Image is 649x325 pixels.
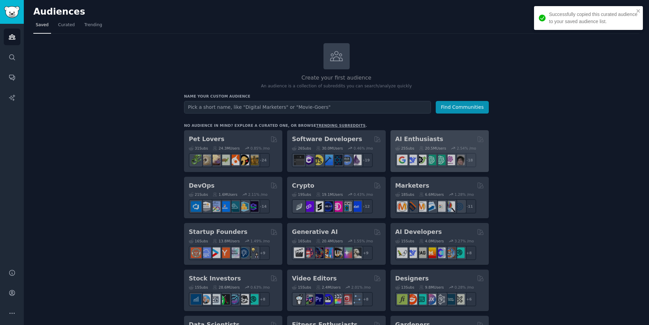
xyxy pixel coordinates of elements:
[184,94,489,99] h3: Name your custom audience
[316,123,365,127] a: trending subreddits
[84,22,102,28] span: Trending
[184,83,489,89] p: An audience is a collection of subreddits you can search/analyze quickly
[58,22,75,28] span: Curated
[82,20,104,34] a: Trending
[184,123,367,128] div: No audience in mind? Explore a curated one, or browse .
[436,101,489,114] button: Find Communities
[636,8,641,14] button: close
[56,20,77,34] a: Curated
[33,6,584,17] h2: Audiences
[36,22,49,28] span: Saved
[184,101,431,114] input: Pick a short name, like "Digital Marketers" or "Movie-Goers"
[549,11,638,25] div: Successfully copied this curated audience to your saved audience list.
[33,20,51,34] a: Saved
[4,6,20,18] img: GummySearch logo
[184,74,489,82] h2: Create your first audience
